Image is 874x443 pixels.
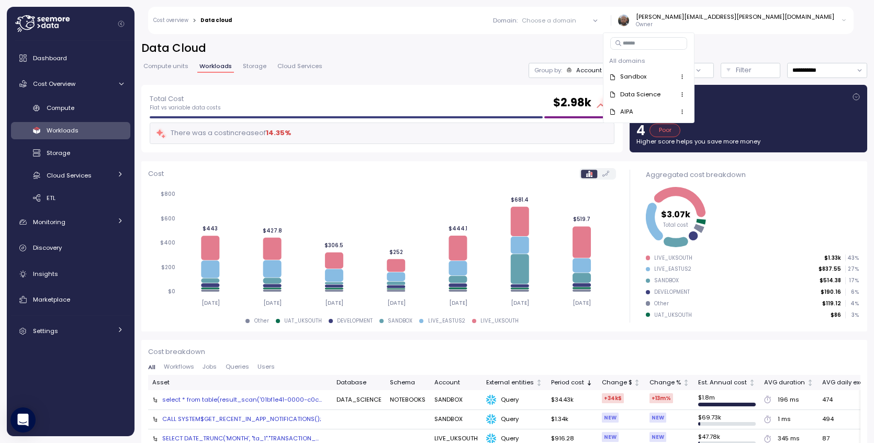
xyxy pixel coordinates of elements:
span: Compute units [143,63,188,69]
a: Insights [11,263,130,284]
span: Workflows [164,364,194,370]
p: 4 % [846,300,858,307]
span: Cloud Services [277,63,322,69]
tspan: $200 [161,264,175,271]
div: AIPA [620,107,633,117]
div: [PERSON_NAME][EMAIL_ADDRESS][PERSON_NAME][DOMAIN_NAME] [636,13,834,21]
th: Est. Annual costNot sorted [694,375,760,390]
div: Change $ [602,378,632,387]
div: UAT_UKSOUTH [284,317,322,325]
tspan: $400 [160,240,175,247]
td: NOTEBOOKS [386,390,430,409]
div: Choose a domain [522,16,576,25]
tspan: $519.7 [573,216,590,223]
div: 14.35 % [266,128,291,138]
div: 1 ms [778,415,791,424]
tspan: [DATE] [325,300,343,306]
span: Monitoring [33,218,65,226]
p: 6 % [846,289,858,296]
a: Monitoring [11,212,130,232]
div: Data cloud [200,18,232,23]
tspan: $681.4 [511,196,529,203]
a: Discovery [11,238,130,259]
span: Queries [226,364,249,370]
p: $837.55 [819,265,841,273]
div: +13m % [649,393,673,403]
span: Discovery [33,243,62,252]
div: Asset [152,378,328,387]
div: Other [654,300,669,307]
div: SELECT DATE_TRUNC('MONTH', "ta_1"."TRANSACTION_... [162,434,319,442]
tspan: [DATE] [263,300,282,306]
span: Dashboard [33,54,67,62]
span: Compute [47,104,74,112]
th: Change $Not sorted [597,375,645,390]
p: $514.38 [820,277,841,284]
button: Collapse navigation [115,20,128,28]
div: NEW [602,432,619,442]
div: Period cost [551,378,584,387]
div: There was a cost increase of [155,127,291,139]
div: Change % [649,378,681,387]
div: Not sorted [682,379,690,386]
span: Jobs [203,364,217,370]
p: Group by: [534,66,562,74]
span: ETL [47,194,55,202]
div: Query [486,414,543,425]
div: External entities [486,378,534,387]
div: Sandbox [620,72,646,82]
a: Cloud Services [11,167,130,184]
p: Cost breakdown [148,347,860,357]
td: $ 69.73k [694,410,760,429]
h2: $ 2.98k [553,95,591,110]
div: Sorted descending [586,379,593,386]
p: Owner [636,21,834,28]
div: Aggregated cost breakdown [646,170,859,180]
div: Database [337,378,382,387]
div: SANDBOX [654,277,679,284]
p: Flat vs variable data costs [150,104,221,112]
p: Higher score helps you save more money [636,137,860,146]
div: AVG duration [764,378,805,387]
div: Not sorted [535,379,543,386]
div: Not sorted [806,379,814,386]
a: Workloads [11,122,130,139]
tspan: [DATE] [449,300,467,306]
tspan: [DATE] [387,300,405,306]
a: ETL [11,189,130,206]
tspan: [DATE] [511,300,529,306]
tspan: $427.8 [262,227,282,234]
p: 3 % [846,312,858,319]
p: 27 % [846,265,858,273]
a: Storage [11,145,130,162]
tspan: $3.07k [661,208,691,220]
p: Total Cost [150,94,221,104]
th: Period costSorted descending [547,375,597,390]
div: NEW [649,432,666,442]
span: Cloud Services [47,171,92,180]
a: Settings [11,321,130,342]
div: SANDBOX [388,317,412,325]
div: Query [486,395,543,405]
td: $ 1.8m [694,390,760,409]
td: SANDBOX [430,390,482,409]
div: Account [576,66,602,74]
p: 43 % [846,254,858,262]
div: Not sorted [748,379,756,386]
a: Cost Overview [11,73,130,94]
tspan: [DATE] [201,300,219,306]
p: Domain : [493,16,518,25]
div: NEW [602,413,619,423]
tspan: [DATE] [573,300,591,306]
p: $1.33k [824,254,841,262]
div: DEVELOPMENT [337,317,373,325]
div: select * from table(result_scan('01bf1e41-0000-c0c... [162,395,322,404]
td: DATA_SCIENCE [332,390,386,409]
div: All domains [605,54,692,68]
div: LIVE_EASTUS2 [654,265,691,273]
div: Not sorted [633,379,641,386]
span: Workloads [199,63,232,69]
div: 196 ms [778,395,799,405]
div: LIVE_UKSOUTH [654,254,692,262]
div: Filter [721,63,780,78]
